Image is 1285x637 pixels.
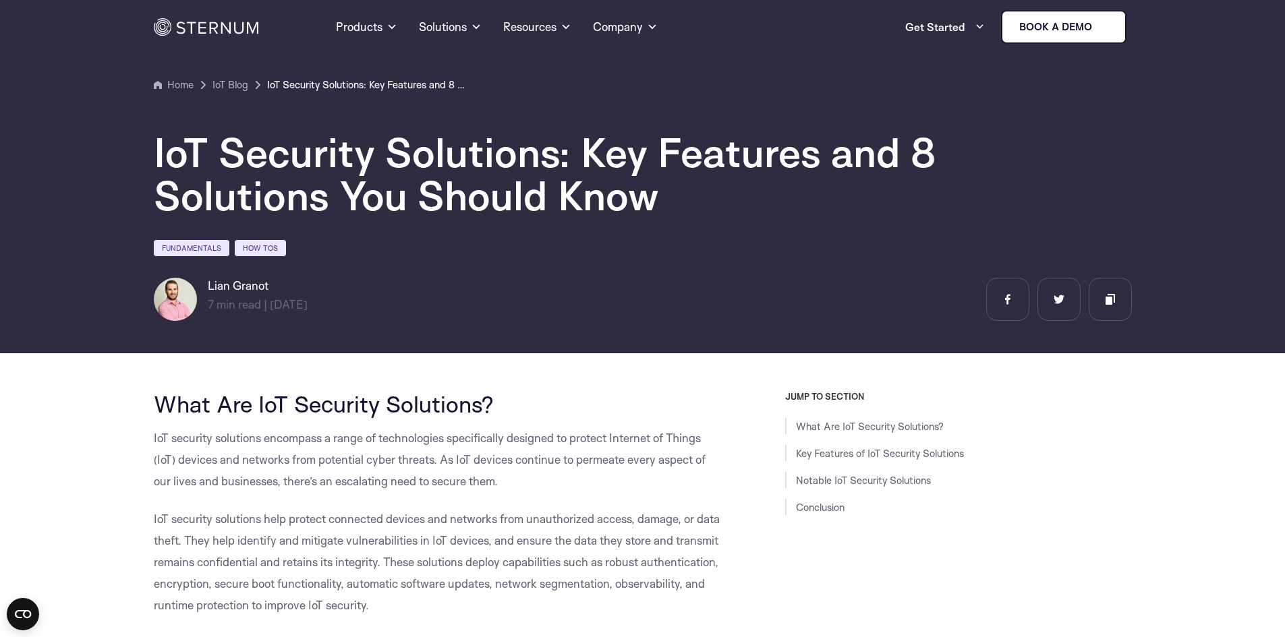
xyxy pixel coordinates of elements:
span: IoT security solutions encompass a range of technologies specifically designed to protect Interne... [154,431,706,488]
a: Get Started [905,13,985,40]
a: Products [336,3,397,51]
span: 7 [208,297,214,311]
a: Solutions [419,3,482,51]
span: IoT security solutions help protect connected devices and networks from unauthorized access, dama... [154,512,720,612]
h3: JUMP TO SECTION [785,391,1132,402]
a: IoT Blog [212,77,248,93]
img: Lian Granot [154,278,197,321]
a: Home [154,77,194,93]
button: Open CMP widget [7,598,39,630]
a: Company [593,3,658,51]
a: Notable IoT Security Solutions [796,474,931,487]
a: Book a demo [1001,10,1126,44]
span: [DATE] [270,297,308,311]
span: What Are IoT Security Solutions? [154,390,494,418]
a: What Are IoT Security Solutions? [796,420,944,433]
a: Key Features of IoT Security Solutions [796,447,964,460]
a: How Tos [235,240,286,256]
img: sternum iot [1097,22,1108,32]
a: Conclusion [796,501,845,514]
h6: Lian Granot [208,278,308,294]
h1: IoT Security Solutions: Key Features and 8 Solutions You Should Know [154,131,963,217]
a: IoT Security Solutions: Key Features and 8 Solutions You Should Know [267,77,469,93]
a: Resources [503,3,571,51]
span: min read | [208,297,267,311]
a: Fundamentals [154,240,229,256]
